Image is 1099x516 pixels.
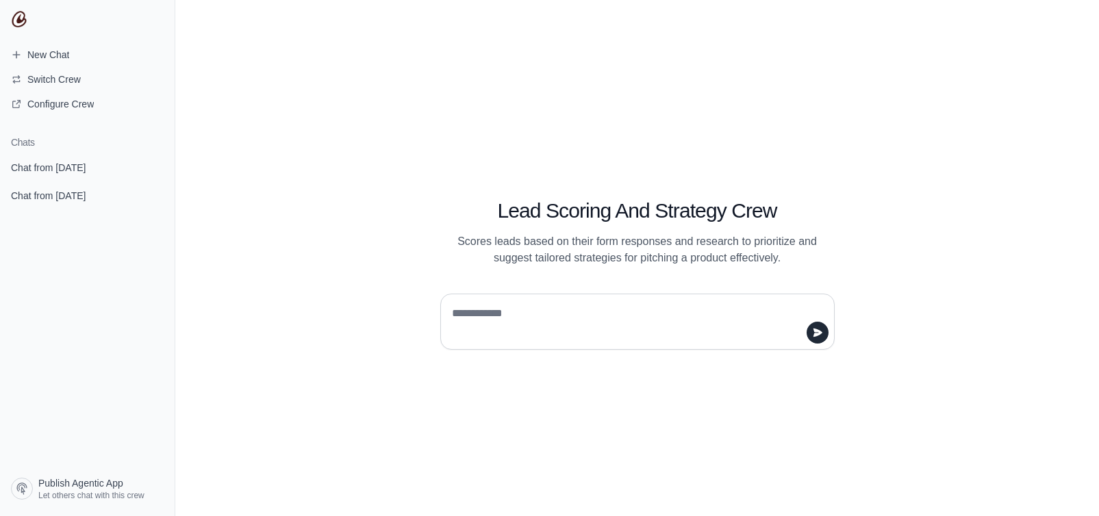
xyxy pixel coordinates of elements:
a: Chat from [DATE] [5,155,169,180]
h1: Lead Scoring And Strategy Crew [440,198,835,223]
a: Configure Crew [5,93,169,115]
span: Configure Crew [27,97,94,111]
span: Let others chat with this crew [38,490,144,501]
a: Publish Agentic App Let others chat with this crew [5,472,169,505]
a: Chat from [DATE] [5,183,169,208]
span: Chat from [DATE] [11,161,86,175]
img: CrewAI Logo [11,11,27,27]
button: Switch Crew [5,68,169,90]
span: Switch Crew [27,73,81,86]
p: Scores leads based on their form responses and research to prioritize and suggest tailored strate... [440,233,835,266]
span: Publish Agentic App [38,476,123,490]
span: Chat from [DATE] [11,189,86,203]
span: New Chat [27,48,69,62]
a: New Chat [5,44,169,66]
